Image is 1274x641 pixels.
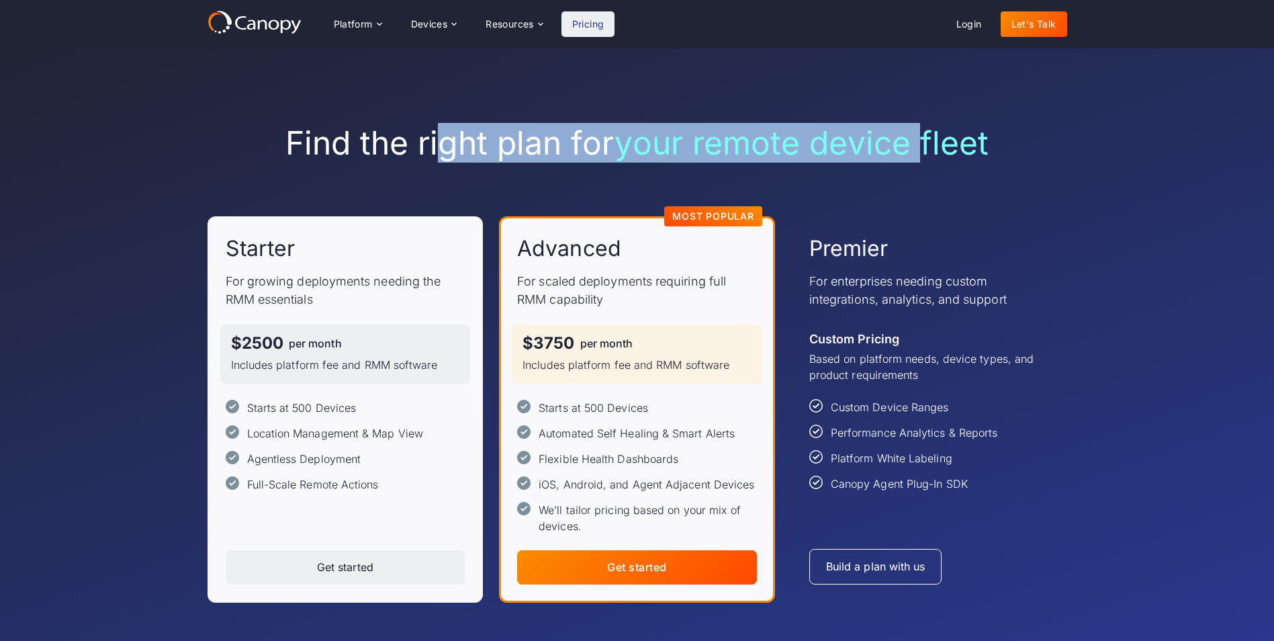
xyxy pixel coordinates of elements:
div: Platform [334,19,373,29]
p: Based on platform needs, device types, and product requirements [809,351,1049,383]
div: Flexible Health Dashboards [539,451,678,467]
div: per month [580,338,633,349]
a: Let's Talk [1001,11,1067,37]
div: Resources [475,11,553,38]
div: Performance Analytics & Reports [831,425,997,441]
a: Login [946,11,993,37]
p: Includes platform fee and RMM software [522,357,752,373]
div: iOS, Android, and Agent Adjacent Devices [539,476,754,493]
p: For scaled deployments requiring full RMM capability [517,272,757,308]
div: Starts at 500 Devices [539,400,648,416]
div: Devices [400,11,467,38]
h2: Starter [226,234,295,263]
div: Resources [486,19,534,29]
div: Full-Scale Remote Actions [247,476,379,493]
a: Get started [226,550,465,585]
div: Custom Pricing [809,330,899,348]
div: Platform [323,11,392,38]
a: Pricing [561,11,615,37]
div: Automated Self Healing & Smart Alerts [539,425,735,441]
h1: Find the right plan for [208,124,1067,163]
h2: Advanced [517,234,621,263]
div: Starts at 500 Devices [247,400,357,416]
div: Devices [411,19,448,29]
div: Platform White Labeling [831,450,952,466]
div: Most Popular [672,212,754,221]
div: Custom Device Ranges [831,399,949,415]
div: Location Management & Map View [247,425,423,441]
a: Build a plan with us [809,549,942,585]
span: your remote device fleet [615,123,989,163]
div: Build a plan with us [826,560,925,573]
div: Get started [607,561,666,574]
div: Get started [317,561,373,574]
div: per month [289,338,342,349]
div: $3750 [522,335,574,351]
div: $2500 [231,335,283,351]
h2: Premier [809,234,889,263]
p: Includes platform fee and RMM software [231,357,460,373]
div: Canopy Agent Plug-In SDK [831,476,968,492]
a: Get started [517,550,757,585]
div: Agentless Deployment [247,451,361,467]
p: For growing deployments needing the RMM essentials [226,272,465,308]
div: We’ll tailor pricing based on your mix of devices. [539,502,757,534]
p: For enterprises needing custom integrations, analytics, and support [809,272,1049,308]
